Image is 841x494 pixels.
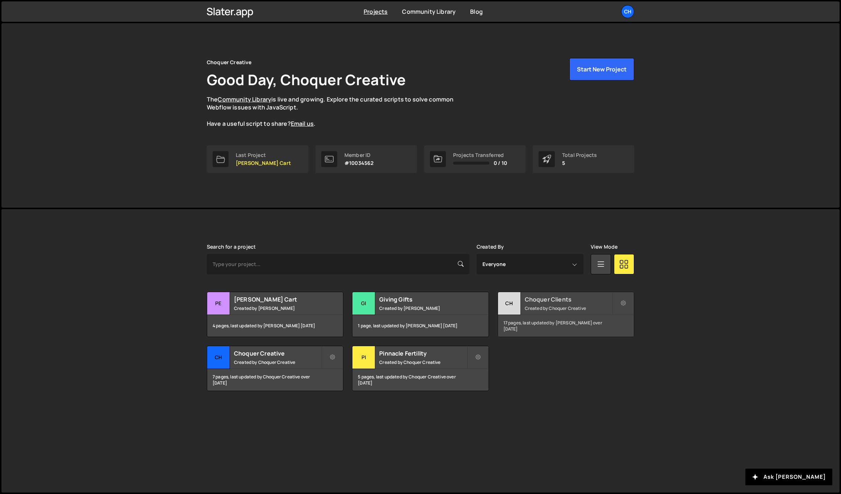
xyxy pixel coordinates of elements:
p: The is live and growing. Explore the curated scripts to solve common Webflow issues with JavaScri... [207,95,468,128]
div: Projects Transferred [453,152,507,158]
p: [PERSON_NAME] Cart [236,160,291,166]
p: 5 [562,160,597,166]
h2: [PERSON_NAME] Cart [234,295,321,303]
a: Projects [364,8,388,16]
button: Start New Project [569,58,634,80]
h2: Pinnacle Fertility [379,349,466,357]
a: Gi Giving Gifts Created by [PERSON_NAME] 1 page, last updated by [PERSON_NAME] [DATE] [352,292,489,337]
a: Pe [PERSON_NAME] Cart Created by [PERSON_NAME] 4 pages, last updated by [PERSON_NAME] [DATE] [207,292,343,337]
a: Email us [291,120,314,128]
h2: Choquer Creative [234,349,321,357]
div: Last Project [236,152,291,158]
a: Ch [621,5,634,18]
input: Type your project... [207,254,469,274]
a: Last Project [PERSON_NAME] Cart [207,145,308,173]
span: 0 / 10 [494,160,507,166]
small: Created by Choquer Creative [525,305,612,311]
a: Ch Choquer Clients Created by Choquer Creative 17 pages, last updated by [PERSON_NAME] over [DATE] [498,292,634,337]
div: Choquer Creative [207,58,252,67]
div: 17 pages, last updated by [PERSON_NAME] over [DATE] [498,315,634,337]
a: Ch Choquer Creative Created by Choquer Creative 7 pages, last updated by Choquer Creative over [D... [207,346,343,391]
small: Created by Choquer Creative [379,359,466,365]
div: 5 pages, last updated by Choquer Creative over [DATE] [352,369,488,391]
div: Member ID [344,152,373,158]
div: 7 pages, last updated by Choquer Creative over [DATE] [207,369,343,391]
div: 1 page, last updated by [PERSON_NAME] [DATE] [352,315,488,337]
div: 4 pages, last updated by [PERSON_NAME] [DATE] [207,315,343,337]
small: Created by [PERSON_NAME] [379,305,466,311]
small: Created by [PERSON_NAME] [234,305,321,311]
a: Blog [470,8,483,16]
button: Ask [PERSON_NAME] [745,469,832,485]
a: Community Library [218,95,271,103]
div: Pi [352,346,375,369]
div: Ch [207,346,230,369]
small: Created by Choquer Creative [234,359,321,365]
a: Pi Pinnacle Fertility Created by Choquer Creative 5 pages, last updated by Choquer Creative over ... [352,346,489,391]
h2: Giving Gifts [379,295,466,303]
a: Community Library [402,8,456,16]
label: View Mode [591,244,618,250]
p: #10034562 [344,160,373,166]
h1: Good Day, Choquer Creative [207,70,406,90]
div: Ch [498,292,521,315]
div: Gi [352,292,375,315]
label: Search for a project [207,244,256,250]
h2: Choquer Clients [525,295,612,303]
label: Created By [477,244,504,250]
div: Total Projects [562,152,597,158]
div: Pe [207,292,230,315]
